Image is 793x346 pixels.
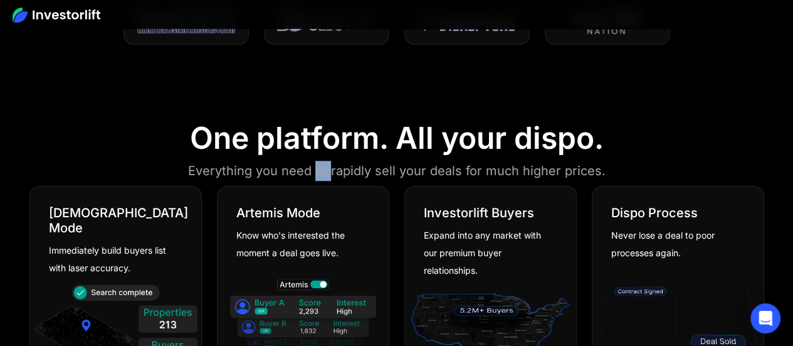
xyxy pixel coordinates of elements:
div: Everything you need to rapidly sell your deals for much higher prices. [188,161,606,181]
div: Dispo Process [611,205,698,220]
div: Never lose a deal to poor processes again. [611,227,735,262]
div: Artemis Mode [236,205,320,220]
div: [DEMOGRAPHIC_DATA] Mode [49,205,188,235]
div: Open Intercom Messenger [750,303,780,333]
div: Immediately build buyers list with laser accuracy. [49,242,173,277]
div: Expand into any market with our premium buyer relationships. [424,227,548,279]
div: Know who's interested the moment a deal goes live. [236,227,360,262]
div: One platform. All your dispo. [190,120,604,156]
div: Investorlift Buyers [424,205,534,220]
